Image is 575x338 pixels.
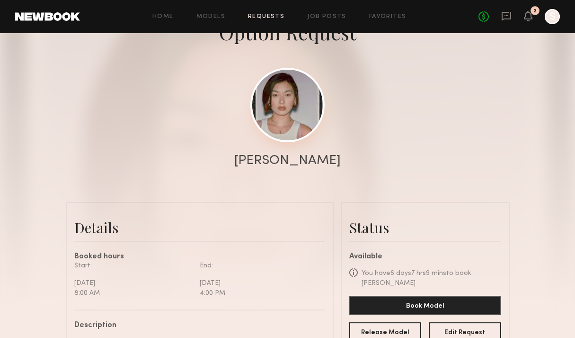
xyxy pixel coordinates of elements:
div: 8:00 AM [74,288,193,298]
a: Requests [248,14,284,20]
div: Status [349,218,501,237]
a: Job Posts [307,14,346,20]
div: 4:00 PM [200,288,318,298]
a: Favorites [369,14,407,20]
div: Description [74,322,318,329]
button: Book Model [349,296,501,315]
div: Booked hours [74,253,325,261]
div: [PERSON_NAME] [234,154,341,167]
div: End: [200,261,318,271]
div: Available [349,253,501,261]
div: Start: [74,261,193,271]
a: S [545,9,560,24]
a: Home [152,14,174,20]
div: You have 6 days 7 hrs 9 mins to book [PERSON_NAME] [362,268,501,288]
div: [DATE] [74,278,193,288]
a: Models [196,14,225,20]
div: 2 [533,9,537,14]
div: [DATE] [200,278,318,288]
div: Details [74,218,325,237]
